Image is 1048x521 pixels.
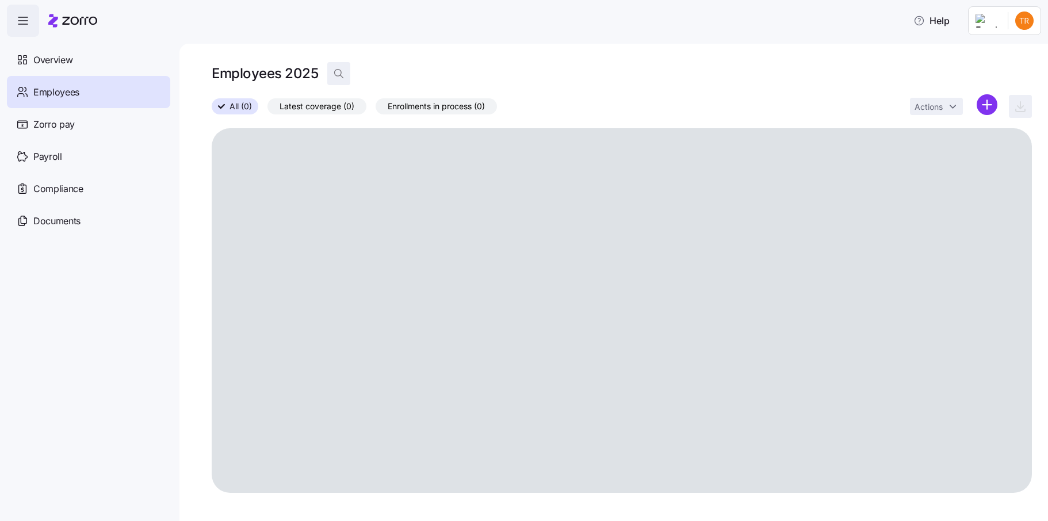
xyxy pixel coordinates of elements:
span: Employees [33,85,79,99]
a: Zorro pay [7,108,170,140]
svg: add icon [977,94,997,115]
span: Enrollments in process (0) [388,99,485,114]
img: 9f08772f748d173b6a631cba1b0c6066 [1015,12,1034,30]
a: Employees [7,76,170,108]
a: Documents [7,205,170,237]
button: Actions [910,98,963,115]
img: Employer logo [976,14,999,28]
a: Overview [7,44,170,76]
span: Payroll [33,150,62,164]
span: Latest coverage (0) [280,99,354,114]
span: All (0) [230,99,252,114]
a: Payroll [7,140,170,173]
span: Documents [33,214,81,228]
h1: Employees 2025 [212,64,318,82]
button: Help [904,9,959,32]
span: Compliance [33,182,83,196]
span: Help [913,14,950,28]
a: Compliance [7,173,170,205]
span: Zorro pay [33,117,75,132]
span: Overview [33,53,72,67]
span: Actions [915,103,943,111]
